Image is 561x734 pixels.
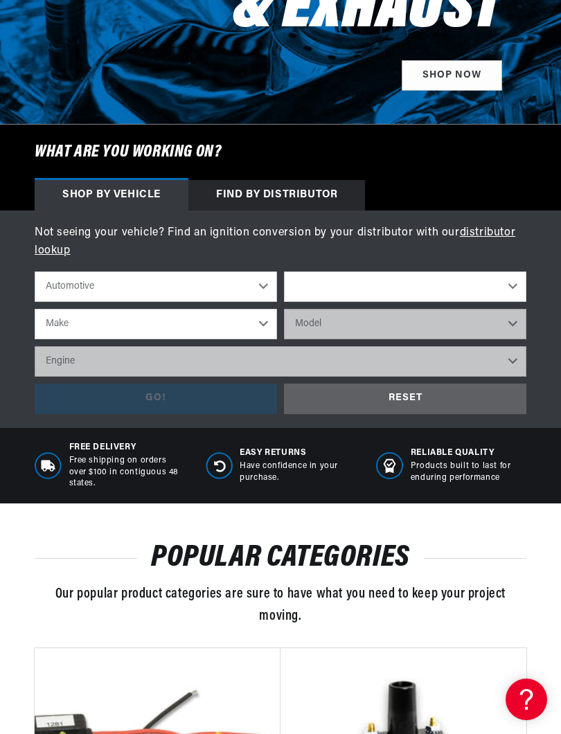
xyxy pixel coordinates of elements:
select: Make [35,309,277,339]
p: Not seeing your vehicle? Find an ignition conversion by your distributor with our [35,224,526,260]
span: Easy Returns [240,447,355,459]
div: Shop by vehicle [35,180,188,211]
select: Model [284,309,526,339]
p: Products built to last for enduring performance [411,460,526,484]
a: SHOP NOW [402,60,502,91]
p: Have confidence in your purchase. [240,460,355,484]
p: Free shipping on orders over $100 in contiguous 48 states. [69,455,185,490]
span: Free Delivery [69,442,185,454]
h2: POPULAR CATEGORIES [35,545,526,571]
select: Ride Type [35,271,277,302]
div: RESET [284,384,526,415]
div: Find by Distributor [188,180,365,211]
span: Our popular product categories are sure to have what you need to keep your project moving. [55,587,506,623]
select: Year [284,271,526,302]
select: Engine [35,346,526,377]
span: RELIABLE QUALITY [411,447,526,459]
a: distributor lookup [35,227,515,256]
